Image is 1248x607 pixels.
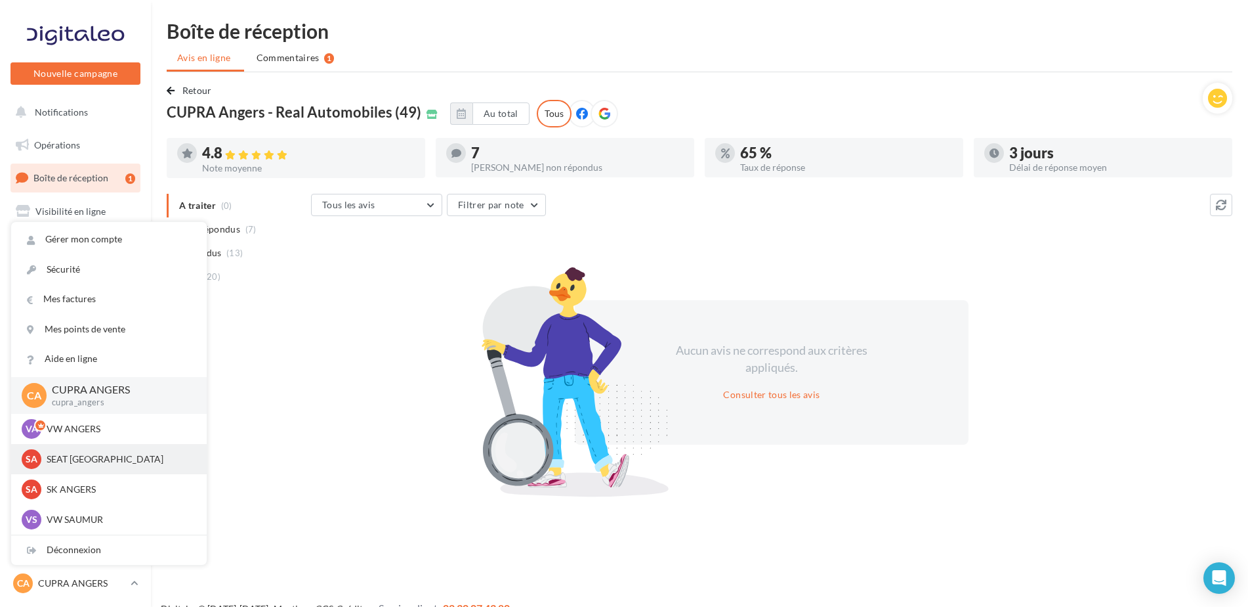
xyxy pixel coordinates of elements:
span: VS [26,513,37,526]
button: Au total [450,102,530,125]
p: VW ANGERS [47,422,191,436]
span: (20) [204,271,220,282]
button: Filtrer par note [447,194,546,216]
a: CA CUPRA ANGERS [10,571,140,596]
span: (13) [226,248,243,258]
p: SEAT [GEOGRAPHIC_DATA] [47,453,191,466]
button: Nouvelle campagne [10,62,140,85]
a: Boîte de réception1 [8,164,143,192]
div: Aucun avis ne correspond aux critères appliqués. [659,342,884,376]
div: [PERSON_NAME] non répondus [471,163,684,172]
a: Sécurité [11,255,207,284]
p: CUPRA ANGERS [52,382,186,397]
span: SA [26,453,37,466]
span: Visibilité en ligne [35,206,106,217]
a: Aide en ligne [11,344,207,374]
div: Tous [537,100,572,127]
span: VA [26,422,38,436]
span: Boîte de réception [33,172,108,183]
span: CA [27,388,41,403]
div: Délai de réponse moyen [1009,163,1222,172]
a: Visibilité en ligne [8,198,143,225]
span: CUPRA Angers - Real Automobiles (49) [167,105,421,120]
div: Boîte de réception [167,21,1232,41]
span: CA [17,577,30,590]
a: Médiathèque [8,296,143,323]
span: Retour [182,85,212,96]
p: CUPRA ANGERS [38,577,125,590]
a: Mes points de vente [11,315,207,344]
div: 3 jours [1009,146,1222,160]
div: Déconnexion [11,535,207,565]
span: Notifications [35,106,88,118]
div: Taux de réponse [740,163,953,172]
a: PLV et print personnalisable [8,361,143,399]
div: 65 % [740,146,953,160]
span: Tous les avis [322,199,375,210]
div: Note moyenne [202,164,415,173]
a: Contacts [8,263,143,290]
p: cupra_angers [52,397,186,409]
a: Campagnes [8,231,143,258]
div: 1 [324,53,334,64]
span: (7) [245,224,257,235]
span: SA [26,483,37,496]
p: VW SAUMUR [47,513,191,526]
a: Opérations [8,131,143,159]
span: Opérations [34,139,80,150]
button: Retour [167,83,217,99]
a: Calendrier [8,328,143,356]
span: Non répondus [179,223,240,236]
div: 7 [471,146,684,160]
button: Notifications [8,99,138,126]
div: Open Intercom Messenger [1203,562,1235,594]
a: Mes factures [11,284,207,314]
button: Tous les avis [311,194,442,216]
a: Gérer mon compte [11,225,207,254]
button: Consulter tous les avis [718,387,825,403]
div: 4.8 [202,146,415,161]
div: 1 [125,173,135,184]
a: Campagnes DataOnDemand [8,405,143,443]
button: Au total [472,102,530,125]
p: SK ANGERS [47,483,191,496]
span: Commentaires [257,51,320,64]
